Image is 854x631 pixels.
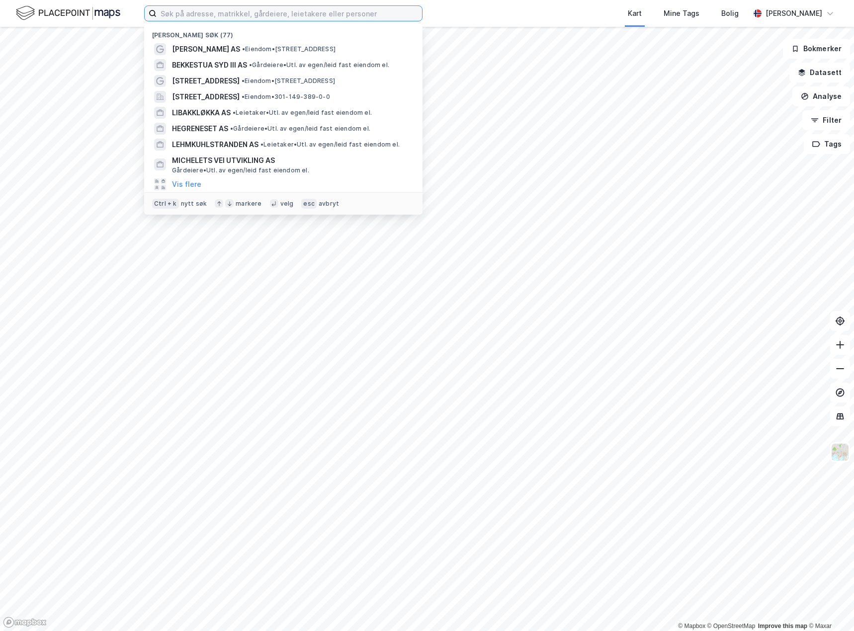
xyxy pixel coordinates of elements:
a: OpenStreetMap [707,623,756,630]
button: Filter [802,110,850,130]
span: • [242,93,245,100]
div: avbryt [319,200,339,208]
span: LIBAKKLØKKA AS [172,107,231,119]
span: • [242,45,245,53]
span: • [242,77,245,84]
button: Bokmerker [783,39,850,59]
iframe: Chat Widget [804,583,854,631]
span: Leietaker • Utl. av egen/leid fast eiendom el. [260,141,400,149]
span: [PERSON_NAME] AS [172,43,240,55]
div: Ctrl + k [152,199,179,209]
span: BEKKESTUA SYD III AS [172,59,247,71]
button: Tags [804,134,850,154]
input: Søk på adresse, matrikkel, gårdeiere, leietakere eller personer [157,6,422,21]
div: markere [236,200,261,208]
img: Z [831,443,850,462]
span: Gårdeiere • Utl. av egen/leid fast eiendom el. [249,61,389,69]
div: [PERSON_NAME] [766,7,822,19]
span: [STREET_ADDRESS] [172,75,240,87]
button: Datasett [789,63,850,82]
span: LEHMKUHLSTRANDEN AS [172,139,258,151]
img: logo.f888ab2527a4732fd821a326f86c7f29.svg [16,4,120,22]
a: Mapbox homepage [3,617,47,628]
div: nytt søk [181,200,207,208]
span: MICHELETS VEI UTVIKLING AS [172,155,411,166]
span: • [249,61,252,69]
div: velg [280,200,294,208]
span: HEGRENESET AS [172,123,228,135]
span: • [233,109,236,116]
div: esc [301,199,317,209]
a: Improve this map [758,623,807,630]
span: Eiendom • 301-149-389-0-0 [242,93,330,101]
span: [STREET_ADDRESS] [172,91,240,103]
button: Analyse [792,86,850,106]
button: Vis flere [172,178,201,190]
span: Eiendom • [STREET_ADDRESS] [242,77,335,85]
div: Kart [628,7,642,19]
span: • [260,141,263,148]
span: Gårdeiere • Utl. av egen/leid fast eiendom el. [230,125,370,133]
div: [PERSON_NAME] søk (77) [144,23,423,41]
span: Eiendom • [STREET_ADDRESS] [242,45,336,53]
a: Mapbox [678,623,705,630]
span: Leietaker • Utl. av egen/leid fast eiendom el. [233,109,372,117]
span: • [230,125,233,132]
div: Bolig [721,7,739,19]
div: Mine Tags [664,7,699,19]
span: Gårdeiere • Utl. av egen/leid fast eiendom el. [172,166,309,174]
